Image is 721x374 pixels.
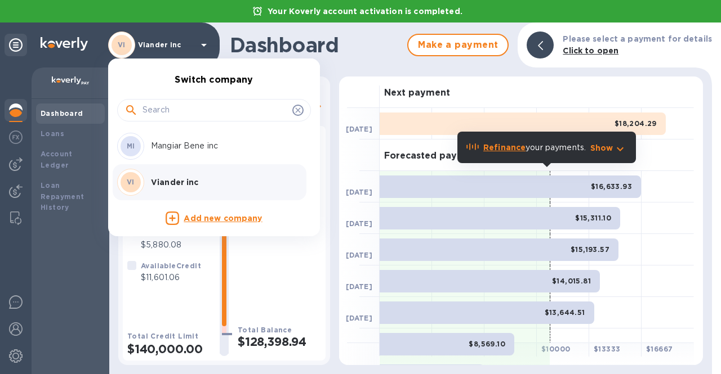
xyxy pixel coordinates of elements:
p: Viander inc [151,177,293,188]
p: Add new company [184,213,262,225]
b: VI [127,178,135,186]
input: Search [143,102,288,119]
b: MI [127,142,135,150]
p: Mangiar Bene inc [151,140,293,152]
